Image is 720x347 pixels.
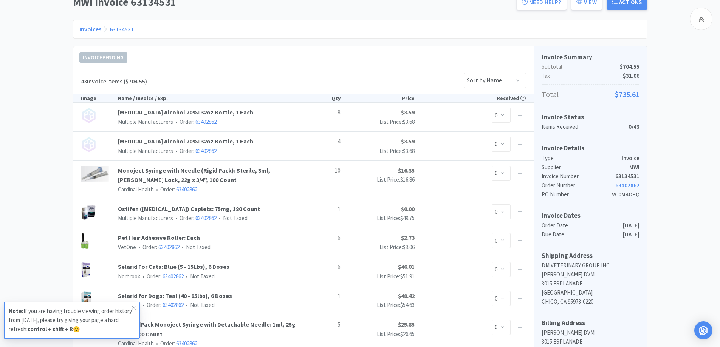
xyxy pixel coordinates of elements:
a: 63402862 [163,273,184,280]
strong: $3.59 [401,108,415,116]
span: Multiple Manufacturers [118,214,173,222]
h5: 43 Invoice Items ($704.55) [81,77,147,86]
p: Type [542,154,622,163]
a: 63402862 [615,182,639,189]
p: [GEOGRAPHIC_DATA] [542,288,639,297]
div: Open Intercom Messenger [694,321,712,339]
p: VC0M4OPQ [612,190,639,199]
img: f95f3f60ebc9423690fa0c96c4aeb43a_344229.png [81,291,92,307]
strong: $46.01 [398,263,415,270]
a: 63402862 [195,214,217,222]
p: Order Date [542,221,623,230]
strong: Note: [9,307,23,315]
span: $49.75 [400,214,415,222]
span: • [181,244,185,251]
span: • [218,214,222,222]
span: Order: [140,301,184,308]
a: 63134531 [110,25,134,33]
a: Selarid for Dogs: Teal (40 - 85lbs), 6 Doses [118,291,303,301]
img: 593c338c3ca9415fb2430a42cb521060_6732.png [81,233,89,249]
span: Order: [173,214,217,222]
span: Norbrook [118,273,140,280]
span: Order: [173,118,217,125]
span: • [174,118,178,125]
a: [MEDICAL_DATA] Alcohol 70%: 32oz Bottle, 1 Each [118,108,303,117]
p: List Price: [341,147,415,156]
strong: $3.59 [401,137,415,145]
span: $16.86 [400,176,415,183]
span: Cardinal Health [118,340,154,347]
p: 1 [303,291,340,301]
p: List Price: [341,272,415,281]
span: Multiple Manufacturers [118,118,173,125]
p: List Price: [341,243,415,252]
h5: Invoice Summary [542,52,639,62]
span: $735.61 [615,88,639,100]
span: Not Taxed [180,244,211,251]
span: Invoice Pending [80,53,127,62]
span: • [155,186,159,193]
span: $3.68 [403,118,415,125]
img: b94751c7e7294e359b0feed932c7cc7e_319227.png [81,262,91,278]
p: Due Date [542,230,623,239]
p: List Price: [341,175,415,184]
a: 63402862 [176,340,197,347]
p: PO Number [542,190,612,199]
p: Items Received [542,122,629,131]
span: • [174,147,178,154]
span: Received [497,95,526,102]
p: 1 [303,204,340,214]
p: 3015 ESPLANADE [542,279,639,288]
span: $704.55 [620,62,639,71]
p: DM VETERINARY GROUP INC [542,261,639,270]
a: Ostifen ([MEDICAL_DATA]) Caplets: 75mg, 180 Count [118,204,303,214]
span: • [155,340,159,347]
span: Order: [154,340,197,347]
h5: Shipping Address [542,251,639,261]
p: 10 [303,166,340,176]
p: Invoice Number [542,172,615,181]
strong: $25.85 [398,321,415,328]
span: • [185,301,189,308]
p: [PERSON_NAME] DVM [542,328,639,337]
strong: $48.42 [398,292,415,299]
p: List Price: [341,301,415,310]
a: 63402862 [176,186,197,193]
p: 63134531 [615,172,639,181]
span: Not Taxed [217,214,248,222]
span: Order: [173,147,217,154]
h5: Invoice Status [542,112,639,122]
a: Monoject Syringe with Needle (Rigid Pack): Sterile, 3ml, [PERSON_NAME] Lock, 22g x 3/4", 100 Count [118,166,303,185]
span: Not Taxed [184,273,215,280]
a: Pet Hair Adhesive Roller: Each [118,233,303,243]
p: Total [542,88,639,100]
strong: $16.35 [398,167,415,174]
p: List Price: [341,330,415,339]
span: • [137,244,141,251]
span: • [141,301,146,308]
a: Invoices [79,25,101,33]
p: 6 [303,262,340,272]
p: Subtotal [542,62,639,71]
p: 8 [303,108,340,117]
span: $51.91 [400,273,415,280]
p: 6 [303,233,340,243]
p: Order Number [542,181,615,190]
span: Not Taxed [184,301,215,308]
p: Invoice [622,154,639,163]
a: 63402862 [158,244,180,251]
p: MWI [629,163,639,172]
h5: Invoice Dates [542,211,639,221]
p: 5 [303,320,340,330]
strong: control + shift + R [28,325,73,333]
p: Tax [542,71,639,80]
span: VetOne [118,244,136,251]
img: no_image.png [81,108,97,123]
div: Qty [303,94,340,102]
span: $54.63 [400,301,415,308]
img: 9f521e203971486a801d6b71a46b651c_1659.png [81,166,109,182]
span: $3.68 [403,147,415,154]
img: no_image.png [81,137,97,153]
img: 0725ae3348a04fdfbfaad5b90ca0bc8f_167600.png [81,204,96,220]
h5: Billing Address [542,318,639,328]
